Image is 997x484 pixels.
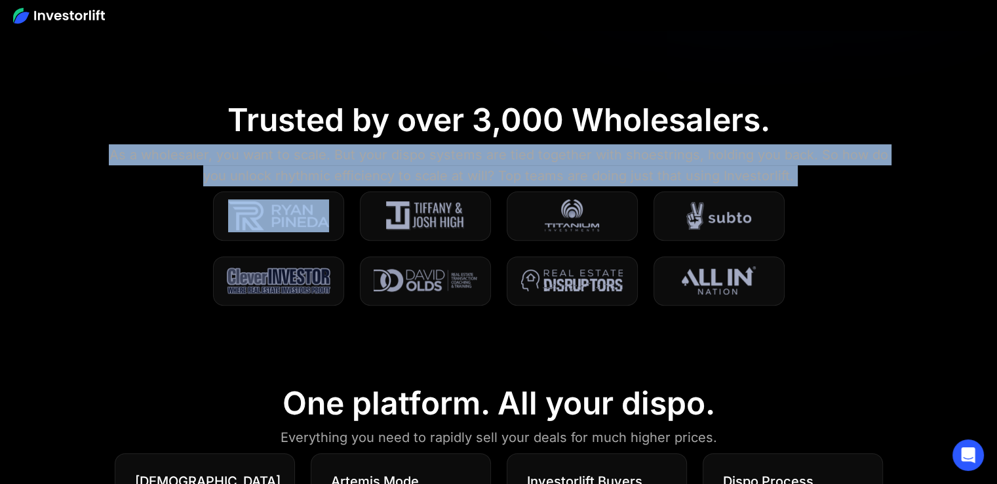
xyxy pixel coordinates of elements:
div: As a wholesaler, you want to scale. But your dispo systems are tied together with shoestrings, ho... [100,144,897,186]
div: Everything you need to rapidly sell your deals for much higher prices. [281,427,717,448]
div: Trusted by over 3,000 Wholesalers. [227,101,770,139]
div: Open Intercom Messenger [952,439,984,471]
div: One platform. All your dispo. [283,384,715,422]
